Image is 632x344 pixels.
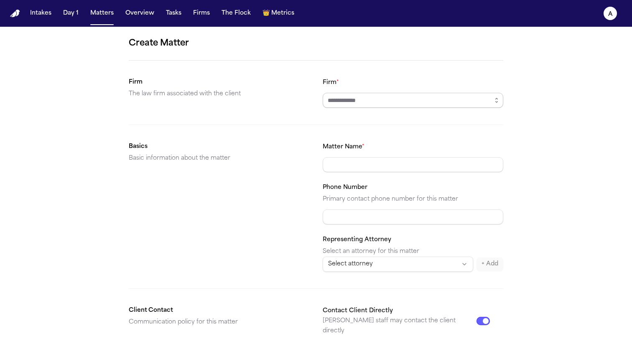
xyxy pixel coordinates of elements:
button: Matters [87,6,117,21]
button: Select attorney [323,257,473,272]
img: Finch Logo [10,10,20,18]
p: The law firm associated with the client [129,89,309,99]
p: Select an attorney for this matter [323,247,503,257]
p: [PERSON_NAME] staff may contact the client directly [323,316,477,336]
p: Basic information about the matter [129,153,309,163]
input: Select a firm [323,93,503,108]
h2: Basics [129,142,309,152]
h2: Client Contact [129,306,309,316]
a: Home [10,10,20,18]
label: Representing Attorney [323,237,391,243]
button: Day 1 [60,6,82,21]
label: Firm [323,79,339,86]
p: Primary contact phone number for this matter [323,194,503,204]
label: Matter Name [323,144,364,150]
button: The Flock [218,6,254,21]
button: Overview [122,6,158,21]
label: Contact Client Directly [323,308,393,314]
h1: Create Matter [129,37,503,50]
button: Intakes [27,6,55,21]
h2: Firm [129,77,309,87]
button: Firms [190,6,213,21]
button: Tasks [163,6,185,21]
button: crownMetrics [259,6,298,21]
label: Phone Number [323,184,367,191]
p: Communication policy for this matter [129,317,309,327]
